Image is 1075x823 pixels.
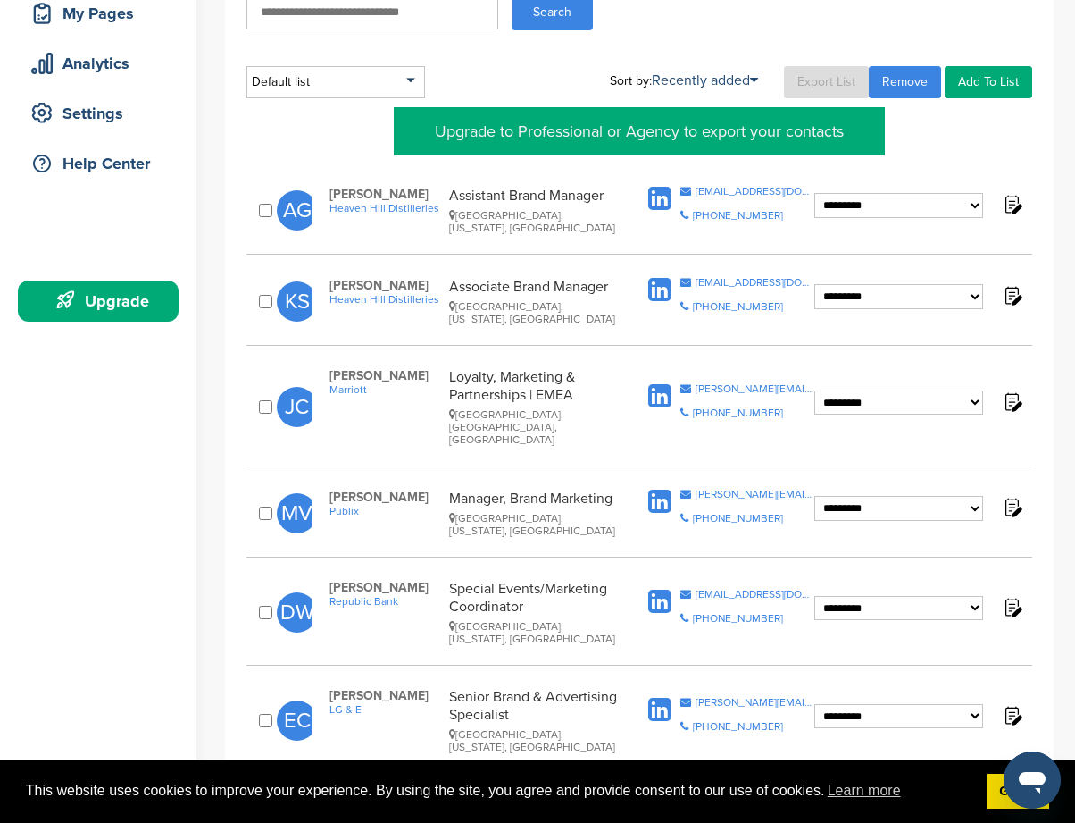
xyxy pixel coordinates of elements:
div: [GEOGRAPHIC_DATA], [US_STATE], [GEOGRAPHIC_DATA] [449,209,622,234]
a: Analytics [18,43,179,84]
span: AG [277,190,317,231]
a: learn more about cookies [825,777,904,804]
div: [GEOGRAPHIC_DATA], [GEOGRAPHIC_DATA], [GEOGRAPHIC_DATA] [449,408,622,446]
img: Notes [1001,193,1023,215]
div: [GEOGRAPHIC_DATA], [US_STATE], [GEOGRAPHIC_DATA] [449,300,622,325]
img: Notes [1001,704,1023,726]
div: [PHONE_NUMBER] [693,407,783,418]
span: This website uses cookies to improve your experience. By using the site, you agree and provide co... [26,777,973,804]
div: [GEOGRAPHIC_DATA], [US_STATE], [GEOGRAPHIC_DATA] [449,512,622,537]
div: Upgrade [27,285,179,317]
div: [PHONE_NUMBER] [693,301,783,312]
a: Publix [329,505,439,517]
a: Settings [18,93,179,134]
span: [PERSON_NAME] [329,490,439,505]
div: [PHONE_NUMBER] [693,613,783,624]
a: Republic Bank [329,595,439,608]
div: [EMAIL_ADDRESS][DOMAIN_NAME] [696,277,814,288]
a: Upgrade to Professional or Agency to export your contacts [394,107,885,155]
div: Associate Brand Manager [449,278,622,325]
div: Analytics [27,47,179,80]
span: [PERSON_NAME] [329,187,439,202]
img: Notes [1001,596,1023,618]
a: Recently added [652,71,758,89]
div: Settings [27,97,179,130]
span: [PERSON_NAME] [329,278,439,293]
div: [EMAIL_ADDRESS][DOMAIN_NAME] [696,589,814,600]
a: Heaven Hill Distilleries [329,293,439,306]
div: [PHONE_NUMBER] [693,721,783,732]
div: [GEOGRAPHIC_DATA], [US_STATE], [GEOGRAPHIC_DATA] [449,728,622,753]
span: DW [277,592,317,633]
a: dismiss cookie message [987,774,1049,810]
a: Upgrade [18,281,179,322]
div: [PERSON_NAME][EMAIL_ADDRESS][PERSON_NAME][DOMAIN_NAME] [696,697,814,708]
a: LG & E [329,703,439,716]
div: Manager, Brand Marketing [449,490,622,537]
span: JC [277,387,317,427]
div: [GEOGRAPHIC_DATA], [US_STATE], [GEOGRAPHIC_DATA] [449,620,622,645]
div: [PERSON_NAME][EMAIL_ADDRESS][PERSON_NAME][DOMAIN_NAME] [696,489,814,500]
span: [PERSON_NAME] [329,368,439,383]
div: Special Events/Marketing Coordinator [449,580,622,645]
img: Notes [1001,391,1023,413]
a: Export List [784,66,869,98]
a: Marriott [329,383,439,396]
div: Sort by: [610,73,758,88]
span: [PERSON_NAME] [329,688,439,703]
img: Notes [1001,284,1023,307]
div: [PHONE_NUMBER] [693,210,783,221]
div: Default list [246,66,425,98]
div: Help Center [27,147,179,180]
div: [PERSON_NAME][EMAIL_ADDRESS][PERSON_NAME][DOMAIN_NAME] [696,383,814,394]
iframe: Button to launch messaging window [1004,752,1061,809]
a: Help Center [18,143,179,184]
div: Assistant Brand Manager [449,187,622,234]
a: Remove [869,66,941,98]
div: Senior Brand & Advertising Specialist [449,688,622,753]
span: MV [277,493,317,533]
span: KS [277,281,317,322]
a: Heaven Hill Distilleries [329,202,439,214]
div: Loyalty, Marketing & Partnerships | EMEA [449,368,622,446]
span: [PERSON_NAME] [329,580,439,595]
img: Notes [1001,496,1023,518]
a: Add To List [945,66,1032,98]
div: [EMAIL_ADDRESS][DOMAIN_NAME] [696,186,814,197]
span: EC [277,701,317,741]
div: [PHONE_NUMBER] [693,513,783,524]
